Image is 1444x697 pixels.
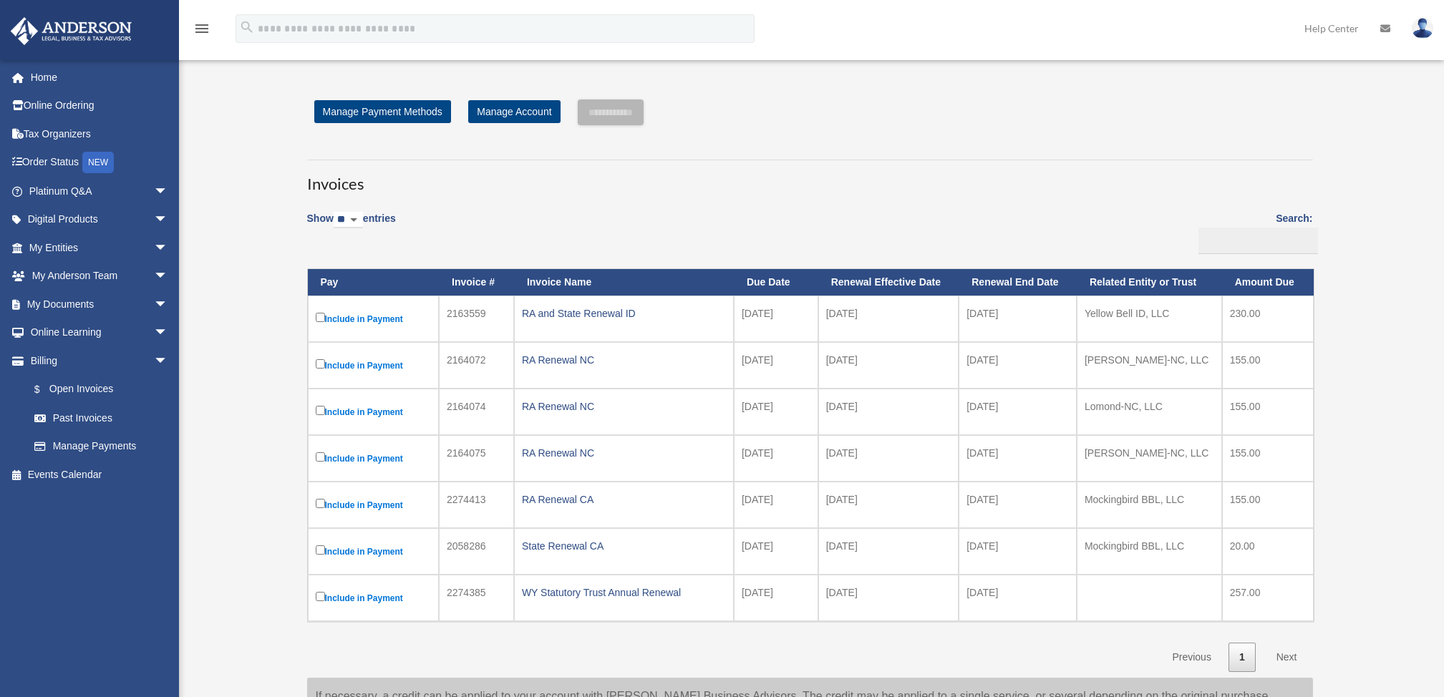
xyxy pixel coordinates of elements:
[959,575,1077,621] td: [DATE]
[10,120,190,148] a: Tax Organizers
[316,403,432,421] label: Include in Payment
[439,482,514,528] td: 2274413
[42,381,49,399] span: $
[82,152,114,173] div: NEW
[10,290,190,318] a: My Documentsarrow_drop_down
[20,404,183,432] a: Past Invoices
[316,589,432,607] label: Include in Payment
[10,148,190,177] a: Order StatusNEW
[734,342,818,389] td: [DATE]
[154,233,183,263] span: arrow_drop_down
[818,389,959,435] td: [DATE]
[307,210,396,243] label: Show entries
[1222,296,1314,342] td: 230.00
[734,389,818,435] td: [DATE]
[308,269,440,296] th: Pay: activate to sort column descending
[154,346,183,376] span: arrow_drop_down
[316,452,325,462] input: Include in Payment
[1229,643,1256,672] a: 1
[154,262,183,291] span: arrow_drop_down
[959,435,1077,482] td: [DATE]
[316,310,432,328] label: Include in Payment
[1077,269,1222,296] th: Related Entity or Trust: activate to sort column ascending
[818,296,959,342] td: [DATE]
[734,482,818,528] td: [DATE]
[439,528,514,575] td: 2058286
[316,592,325,601] input: Include in Payment
[10,205,190,234] a: Digital Productsarrow_drop_down
[154,205,183,235] span: arrow_drop_down
[818,575,959,621] td: [DATE]
[468,100,560,123] a: Manage Account
[20,375,175,404] a: $Open Invoices
[522,303,726,323] div: RA and State Renewal ID
[1077,342,1222,389] td: [PERSON_NAME]-NC, LLC
[1198,228,1318,255] input: Search:
[959,389,1077,435] td: [DATE]
[1193,210,1313,254] label: Search:
[959,296,1077,342] td: [DATE]
[10,233,190,262] a: My Entitiesarrow_drop_down
[193,20,210,37] i: menu
[1161,643,1221,672] a: Previous
[239,19,255,35] i: search
[1077,296,1222,342] td: Yellow Bell ID, LLC
[1222,528,1314,575] td: 20.00
[1222,575,1314,621] td: 257.00
[1222,269,1314,296] th: Amount Due: activate to sort column ascending
[316,496,432,514] label: Include in Payment
[1077,435,1222,482] td: [PERSON_NAME]-NC, LLC
[316,359,325,369] input: Include in Payment
[959,342,1077,389] td: [DATE]
[1222,389,1314,435] td: 155.00
[734,269,818,296] th: Due Date: activate to sort column ascending
[734,528,818,575] td: [DATE]
[1222,435,1314,482] td: 155.00
[10,177,190,205] a: Platinum Q&Aarrow_drop_down
[307,160,1313,195] h3: Invoices
[959,269,1077,296] th: Renewal End Date: activate to sort column ascending
[154,318,183,348] span: arrow_drop_down
[522,536,726,556] div: State Renewal CA
[314,100,451,123] a: Manage Payment Methods
[522,396,726,416] div: RA Renewal NC
[1222,342,1314,389] td: 155.00
[959,482,1077,528] td: [DATE]
[10,92,190,120] a: Online Ordering
[439,269,514,296] th: Invoice #: activate to sort column ascending
[818,435,959,482] td: [DATE]
[316,449,432,467] label: Include in Payment
[1222,482,1314,528] td: 155.00
[154,177,183,206] span: arrow_drop_down
[154,290,183,319] span: arrow_drop_down
[734,296,818,342] td: [DATE]
[10,346,183,375] a: Billingarrow_drop_down
[316,313,325,322] input: Include in Payment
[6,17,136,45] img: Anderson Advisors Platinum Portal
[316,542,432,560] label: Include in Payment
[1412,18,1433,39] img: User Pic
[439,389,514,435] td: 2164074
[522,443,726,463] div: RA Renewal NC
[193,25,210,37] a: menu
[20,432,183,461] a: Manage Payments
[959,528,1077,575] td: [DATE]
[734,435,818,482] td: [DATE]
[316,356,432,374] label: Include in Payment
[10,318,190,347] a: Online Learningarrow_drop_down
[439,296,514,342] td: 2163559
[10,262,190,291] a: My Anderson Teamarrow_drop_down
[439,575,514,621] td: 2274385
[316,545,325,555] input: Include in Payment
[10,460,190,489] a: Events Calendar
[514,269,734,296] th: Invoice Name: activate to sort column ascending
[316,499,325,508] input: Include in Payment
[439,342,514,389] td: 2164072
[1077,389,1222,435] td: Lomond-NC, LLC
[818,528,959,575] td: [DATE]
[818,482,959,528] td: [DATE]
[522,350,726,370] div: RA Renewal NC
[522,583,726,603] div: WY Statutory Trust Annual Renewal
[1077,482,1222,528] td: Mockingbird BBL, LLC
[316,406,325,415] input: Include in Payment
